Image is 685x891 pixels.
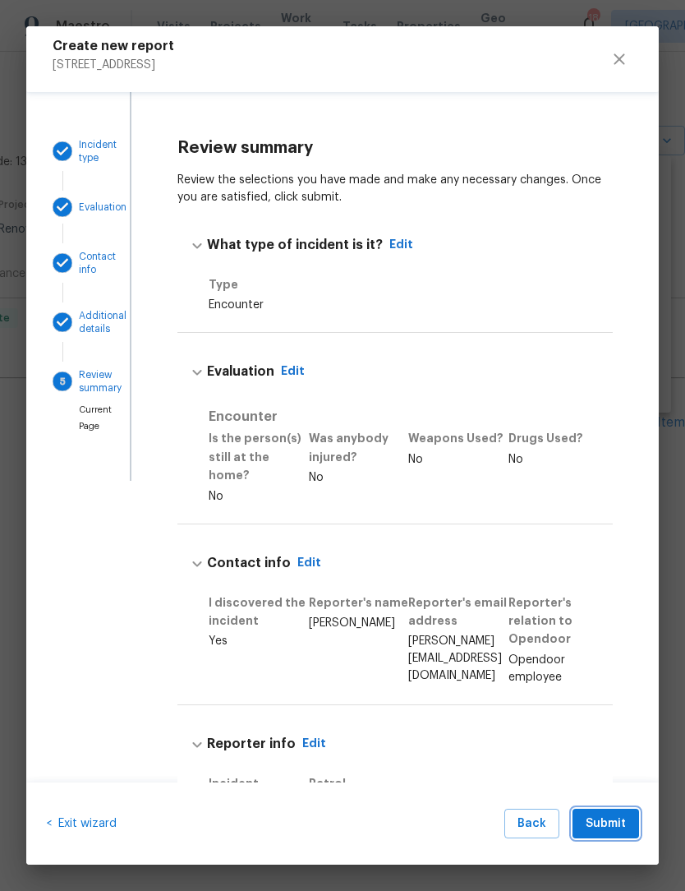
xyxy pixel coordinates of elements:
h5: Edit [297,555,321,572]
h5: Encounter [209,409,608,426]
p: Opendoor employee [508,652,608,686]
h6: Reporter's relation to Opendoor [508,593,608,649]
p: Review the selections you have made and make any necessary changes. Once you are satisfied, click... [177,172,613,206]
div: Contact info Edit [177,538,613,590]
h5: What type of incident is it? [207,237,383,254]
p: No [508,451,608,469]
h6: Is the person(s) still at the home? [209,429,308,484]
h5: Reporter info [207,736,296,753]
p: [PERSON_NAME][EMAIL_ADDRESS][DOMAIN_NAME] [408,633,508,685]
h5: Edit [281,363,305,381]
div: Evaluation Edit [177,346,613,399]
h6: Was anybody injured? [309,429,408,466]
div: What type of incident is it? Edit [177,219,613,272]
button: Review summary [46,362,90,401]
h6: I discovered the incident [209,593,308,630]
button: Back [504,809,559,839]
p: No [309,469,408,487]
h5: Evaluation [207,363,274,381]
p: Encounter [209,297,608,314]
p: Additional details [79,309,126,335]
button: Contact info [46,243,90,283]
span: Current Page [79,405,112,431]
p: Yes [209,633,308,650]
h6: Patrol dispatched [309,774,408,811]
p: No [408,451,508,469]
h5: Edit [302,736,326,753]
span: Exit wizard [52,818,117,829]
p: Evaluation [79,201,126,214]
h6: Reporter's name [309,593,408,612]
h6: Type [209,275,608,293]
h5: Create new report [53,39,174,53]
button: close [600,39,639,79]
button: Submit [572,809,639,839]
span: Submit [586,814,626,834]
span: Back [517,814,546,834]
h6: Weapons Used? [408,429,508,447]
button: Evaluation [46,191,90,224]
p: [PERSON_NAME] [309,615,408,632]
h6: Reporter's email address [408,593,508,630]
p: Contact info [79,250,116,276]
button: Additional details [46,302,90,342]
p: No [209,488,308,506]
p: Incident type [79,138,117,164]
p: Review summary [79,368,122,395]
div: < [46,809,117,839]
h6: Incident description [209,774,308,811]
p: [STREET_ADDRESS] [53,53,174,71]
text: 5 [60,377,66,386]
button: Incident type [46,132,90,171]
div: Reporter info Edit [177,718,613,771]
h5: Contact info [207,555,291,572]
h4: Review summary [177,138,613,159]
h6: Drugs Used? [508,429,608,447]
h5: Edit [389,237,413,254]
